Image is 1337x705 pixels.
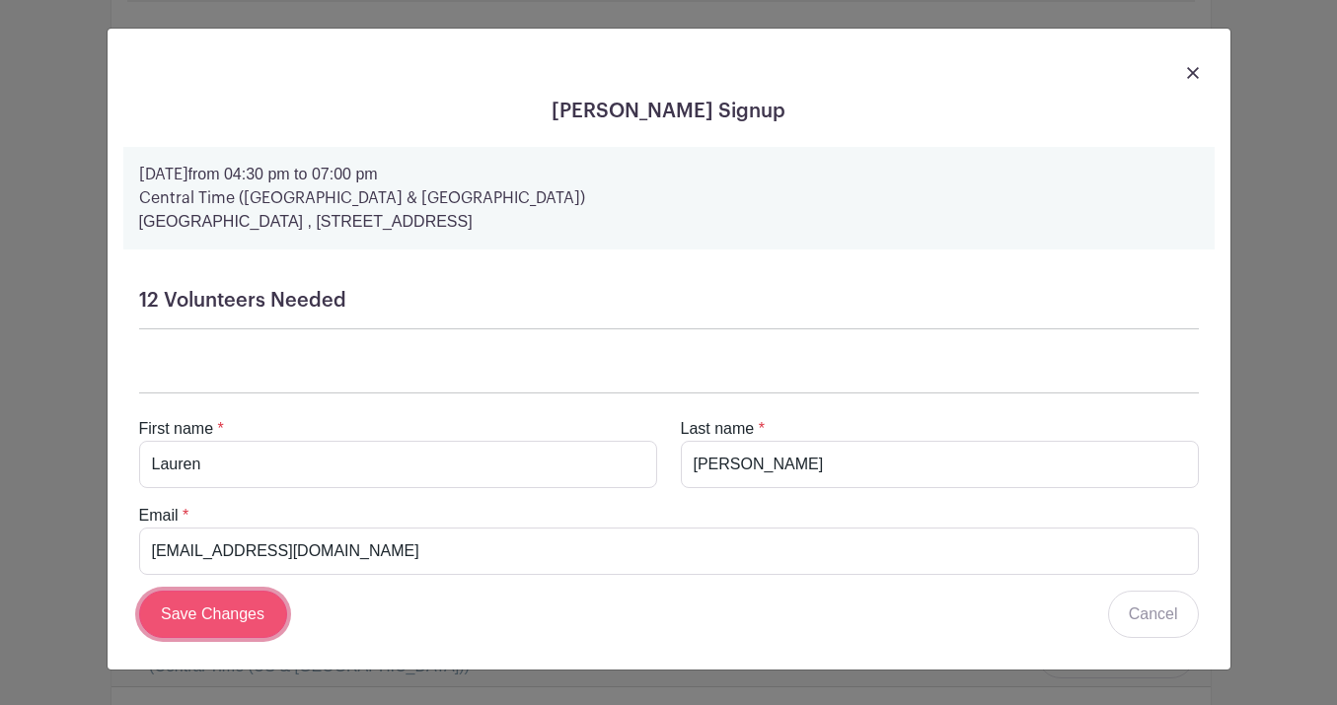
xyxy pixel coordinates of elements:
[139,210,1199,234] p: [GEOGRAPHIC_DATA] , [STREET_ADDRESS]
[139,163,1199,186] p: from 04:30 pm to 07:00 pm
[139,417,214,441] label: First name
[139,190,585,206] strong: Central Time ([GEOGRAPHIC_DATA] & [GEOGRAPHIC_DATA])
[1108,591,1199,638] a: Cancel
[139,504,179,528] label: Email
[681,417,755,441] label: Last name
[123,100,1215,123] h5: [PERSON_NAME] Signup
[139,289,1199,313] h5: 12 Volunteers Needed
[1187,67,1199,79] img: close_button-5f87c8562297e5c2d7936805f587ecaba9071eb48480494691a3f1689db116b3.svg
[139,167,188,182] strong: [DATE]
[139,591,287,638] input: Save Changes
